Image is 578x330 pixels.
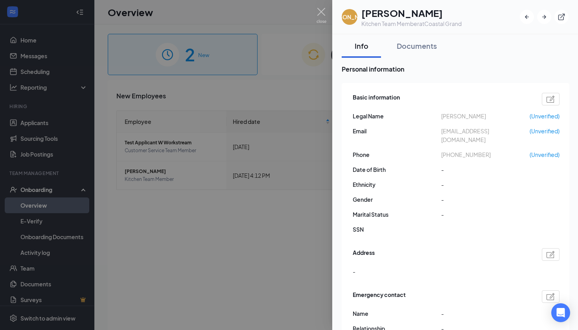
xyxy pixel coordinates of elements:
[397,41,437,51] div: Documents
[350,41,373,51] div: Info
[353,112,441,120] span: Legal Name
[441,127,530,144] span: [EMAIL_ADDRESS][DOMAIN_NAME]
[327,13,372,21] div: [PERSON_NAME]
[353,290,406,303] span: Emergency contact
[353,309,441,318] span: Name
[530,127,560,135] span: (Unverified)
[551,303,570,322] div: Open Intercom Messenger
[361,20,462,28] div: Kitchen Team Member at Coastal Grand
[342,64,569,74] span: Personal information
[441,180,530,189] span: -
[353,180,441,189] span: Ethnicity
[361,6,462,20] h1: [PERSON_NAME]
[353,150,441,159] span: Phone
[353,225,441,234] span: SSN
[523,13,531,21] svg: ArrowLeftNew
[530,150,560,159] span: (Unverified)
[353,127,441,135] span: Email
[520,10,534,24] button: ArrowLeftNew
[441,165,530,174] span: -
[353,195,441,204] span: Gender
[353,210,441,219] span: Marital Status
[540,13,548,21] svg: ArrowRight
[441,150,530,159] span: [PHONE_NUMBER]
[441,210,530,219] span: -
[558,13,565,21] svg: ExternalLink
[353,248,375,261] span: Address
[353,165,441,174] span: Date of Birth
[554,10,569,24] button: ExternalLink
[530,112,560,120] span: (Unverified)
[537,10,551,24] button: ArrowRight
[353,267,355,276] span: -
[353,93,400,105] span: Basic information
[441,112,530,120] span: [PERSON_NAME]
[441,195,530,204] span: -
[441,309,530,318] span: -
